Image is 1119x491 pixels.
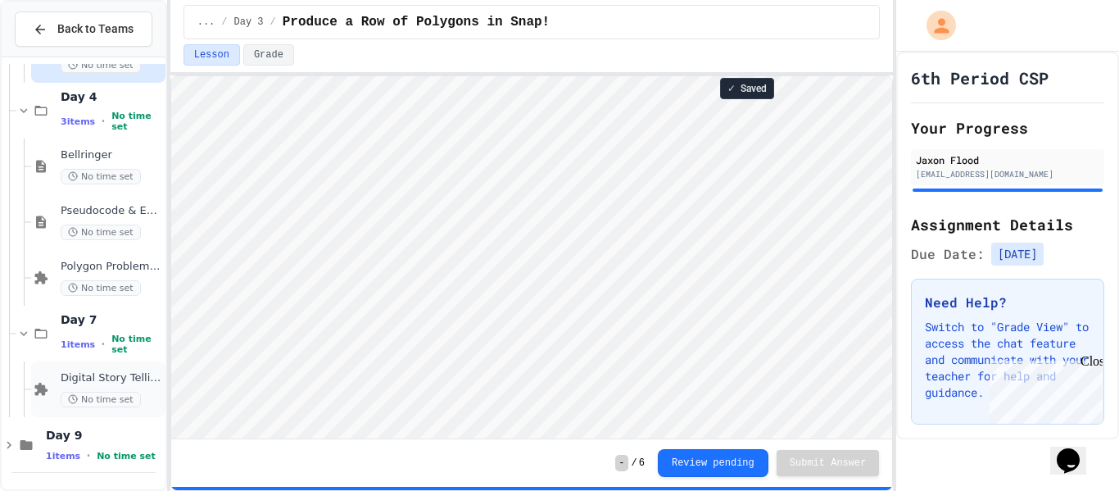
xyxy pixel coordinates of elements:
[991,243,1044,266] span: [DATE]
[916,152,1099,167] div: Jaxon Flood
[658,449,768,477] button: Review pending
[1050,425,1103,475] iframe: chat widget
[87,449,90,462] span: •
[270,16,276,29] span: /
[925,293,1090,312] h3: Need Help?
[243,44,294,66] button: Grade
[911,213,1104,236] h2: Assignment Details
[911,116,1104,139] h2: Your Progress
[727,82,736,95] span: ✓
[234,16,264,29] span: Day 3
[61,116,95,127] span: 3 items
[7,7,113,104] div: Chat with us now!Close
[61,392,141,407] span: No time set
[183,44,240,66] button: Lesson
[102,338,105,351] span: •
[61,339,95,350] span: 1 items
[916,168,1099,180] div: [EMAIL_ADDRESS][DOMAIN_NAME]
[61,260,162,274] span: Polygon Problem Solving
[61,280,141,296] span: No time set
[61,312,162,327] span: Day 7
[46,428,162,443] span: Day 9
[97,451,156,461] span: No time set
[925,319,1090,401] p: Switch to "Grade View" to access the chat feature and communicate with your teacher for help and ...
[57,20,134,38] span: Back to Teams
[283,12,550,32] span: Produce a Row of Polygons in Snap!
[171,76,893,439] iframe: Snap! Programming Environment
[639,457,645,470] span: 6
[983,354,1103,424] iframe: chat widget
[790,457,867,470] span: Submit Answer
[61,225,141,240] span: No time set
[61,57,141,73] span: No time set
[741,82,767,95] span: Saved
[111,334,162,355] span: No time set
[102,115,105,128] span: •
[909,7,960,44] div: My Account
[632,457,637,470] span: /
[61,371,162,385] span: Digital Story Telling
[911,66,1049,89] h1: 6th Period CSP
[111,111,162,132] span: No time set
[61,204,162,218] span: Pseudocode & Exam Reference Guide
[61,148,162,162] span: Bellringer
[61,89,162,104] span: Day 4
[15,11,152,47] button: Back to Teams
[615,455,627,471] span: -
[46,451,80,461] span: 1 items
[61,169,141,184] span: No time set
[197,16,215,29] span: ...
[777,450,880,476] button: Submit Answer
[221,16,227,29] span: /
[911,244,985,264] span: Due Date:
